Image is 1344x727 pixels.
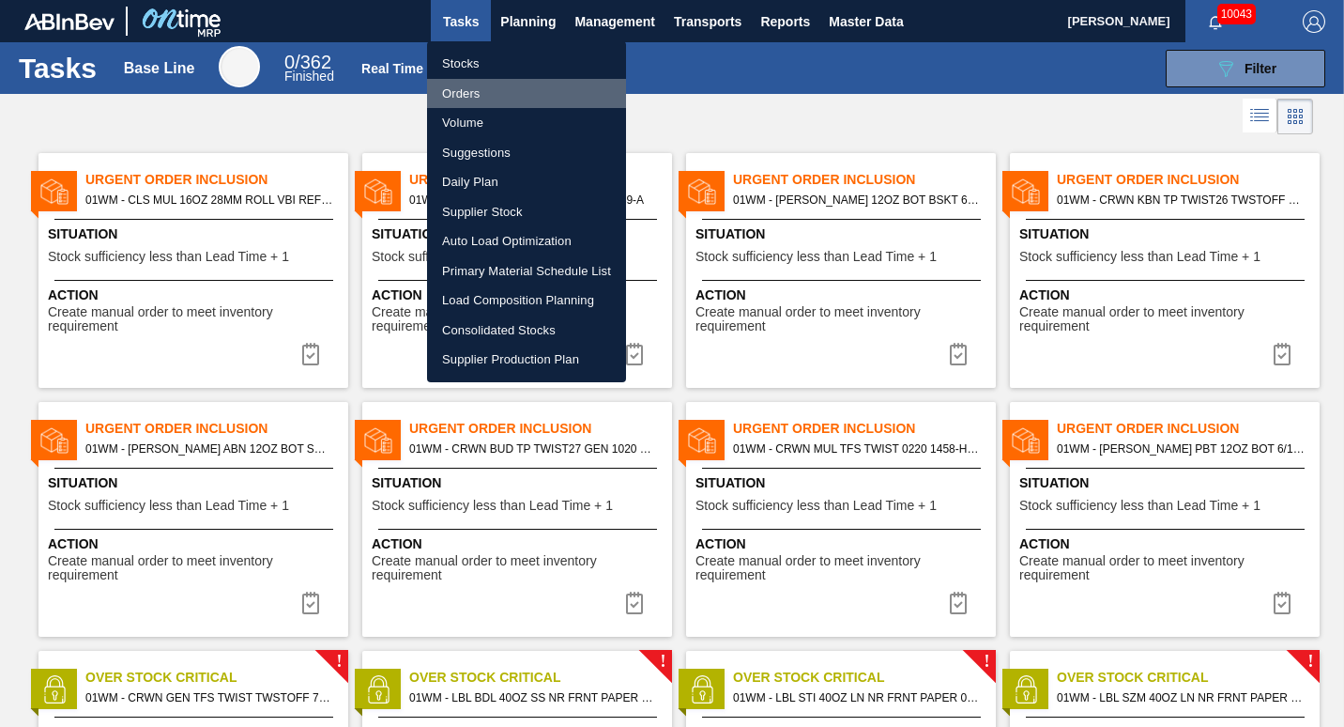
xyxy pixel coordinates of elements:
[427,345,626,375] a: Supplier Production Plan
[427,316,626,346] a: Consolidated Stocks
[427,108,626,138] a: Volume
[427,79,626,109] a: Orders
[427,286,626,316] a: Load Composition Planning
[427,138,626,168] a: Suggestions
[427,197,626,227] a: Supplier Stock
[427,256,626,286] a: Primary Material Schedule List
[427,49,626,79] a: Stocks
[427,226,626,256] a: Auto Load Optimization
[427,167,626,197] a: Daily Plan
